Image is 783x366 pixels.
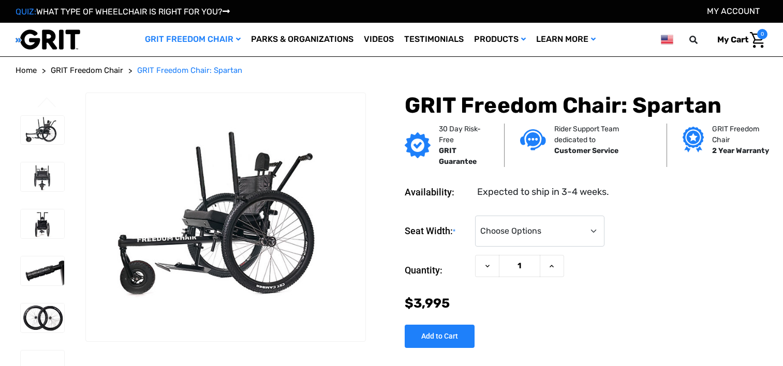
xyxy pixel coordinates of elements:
[439,146,477,166] strong: GRIT Guarantee
[469,23,531,56] a: Products
[16,66,37,75] span: Home
[36,97,58,110] button: Go to slide 4 of 4
[21,303,64,332] img: GRIT Freedom Chair: Spartan
[554,146,618,155] strong: Customer Service
[137,65,242,77] a: GRIT Freedom Chair: Spartan
[21,116,64,145] img: GRIT Freedom Chair: Spartan
[359,23,399,56] a: Videos
[520,129,546,150] img: Customer service
[405,132,431,158] img: GRIT Guarantee
[405,296,450,311] span: $3,995
[16,65,37,77] a: Home
[405,93,767,118] h1: GRIT Freedom Chair: Spartan
[16,65,767,77] nav: Breadcrumb
[683,127,704,152] img: Grit freedom
[477,185,609,199] dd: Expected to ship in 3-4 weeks.
[439,124,489,145] p: 30 Day Risk-Free
[51,66,123,75] span: GRIT Freedom Chair
[757,29,767,39] span: 0
[531,23,601,56] a: Learn More
[16,7,36,17] span: QUIZ:
[694,29,710,51] input: Search
[51,65,123,77] a: GRIT Freedom Chair
[750,32,765,48] img: Cart
[21,162,64,191] img: GRIT Freedom Chair: Spartan
[707,6,760,16] a: Account
[16,7,230,17] a: QUIZ:WHAT TYPE OF WHEELCHAIR IS RIGHT FOR YOU?
[405,255,470,286] label: Quantity:
[717,35,748,44] span: My Cart
[661,33,673,46] img: us.png
[16,29,80,50] img: GRIT All-Terrain Wheelchair and Mobility Equipment
[405,325,475,348] input: Add to Cart
[246,23,359,56] a: Parks & Organizations
[399,23,469,56] a: Testimonials
[140,23,246,56] a: GRIT Freedom Chair
[405,216,470,247] label: Seat Width:
[405,185,470,199] dt: Availability:
[712,146,769,155] strong: 2 Year Warranty
[21,256,64,285] img: GRIT Freedom Chair: Spartan
[21,209,64,238] img: GRIT Freedom Chair: Spartan
[137,66,242,75] span: GRIT Freedom Chair: Spartan
[86,124,365,310] img: GRIT Freedom Chair: Spartan
[712,124,771,145] p: GRIT Freedom Chair
[710,29,767,51] a: Cart with 0 items
[554,124,651,145] p: Rider Support Team dedicated to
